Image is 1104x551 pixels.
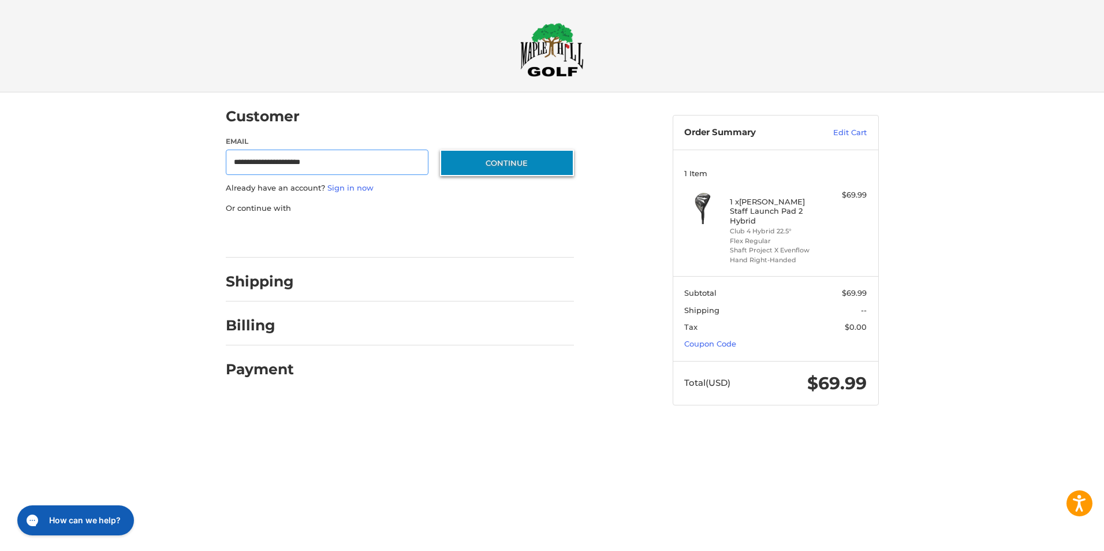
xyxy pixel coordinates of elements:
iframe: PayPal-paypal [222,225,308,246]
span: $0.00 [845,322,867,332]
span: Shipping [684,306,719,315]
span: -- [861,306,867,315]
a: Edit Cart [808,127,867,139]
iframe: Gorgias live chat messenger [12,501,137,539]
li: Shaft Project X Evenflow [730,245,818,255]
li: Flex Regular [730,236,818,246]
h2: Shipping [226,273,294,291]
p: Already have an account? [226,183,574,194]
h2: Customer [226,107,300,125]
label: Email [226,136,429,147]
button: Continue [440,150,574,176]
h3: Order Summary [684,127,808,139]
a: Coupon Code [684,339,736,348]
span: $69.99 [807,373,867,394]
iframe: PayPal-venmo [417,225,504,246]
span: Tax [684,322,698,332]
iframe: Google Customer Reviews [1009,520,1104,551]
h2: Payment [226,360,294,378]
li: Hand Right-Handed [730,255,818,265]
h4: 1 x [PERSON_NAME] Staff Launch Pad 2 Hybrid [730,197,818,225]
span: Total (USD) [684,377,730,388]
img: Maple Hill Golf [520,23,584,77]
div: $69.99 [821,189,867,201]
h3: 1 Item [684,169,867,178]
span: Subtotal [684,288,717,297]
h2: Billing [226,317,293,334]
span: $69.99 [842,288,867,297]
li: Club 4 Hybrid 22.5° [730,226,818,236]
a: Sign in now [327,183,374,192]
p: Or continue with [226,203,574,214]
iframe: PayPal-paylater [320,225,406,246]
